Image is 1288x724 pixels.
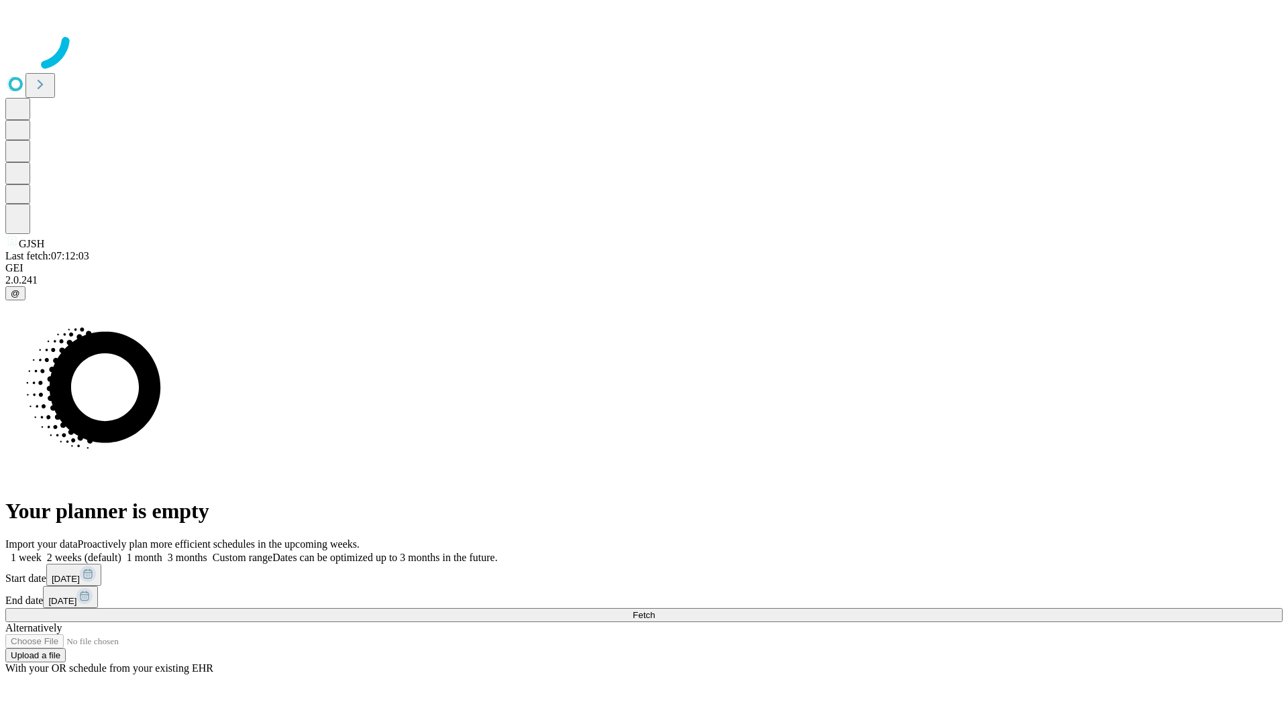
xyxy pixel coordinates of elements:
[633,610,655,620] span: Fetch
[213,552,272,563] span: Custom range
[272,552,497,563] span: Dates can be optimized up to 3 months in the future.
[127,552,162,563] span: 1 month
[5,622,62,633] span: Alternatively
[5,662,213,674] span: With your OR schedule from your existing EHR
[5,586,1283,608] div: End date
[46,564,101,586] button: [DATE]
[5,648,66,662] button: Upload a file
[5,608,1283,622] button: Fetch
[5,274,1283,286] div: 2.0.241
[5,538,78,550] span: Import your data
[5,564,1283,586] div: Start date
[52,574,80,584] span: [DATE]
[47,552,121,563] span: 2 weeks (default)
[43,586,98,608] button: [DATE]
[11,288,20,298] span: @
[48,596,76,606] span: [DATE]
[5,499,1283,524] h1: Your planner is empty
[19,238,44,249] span: GJSH
[5,262,1283,274] div: GEI
[5,250,89,261] span: Last fetch: 07:12:03
[168,552,207,563] span: 3 months
[11,552,42,563] span: 1 week
[78,538,360,550] span: Proactively plan more efficient schedules in the upcoming weeks.
[5,286,25,300] button: @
